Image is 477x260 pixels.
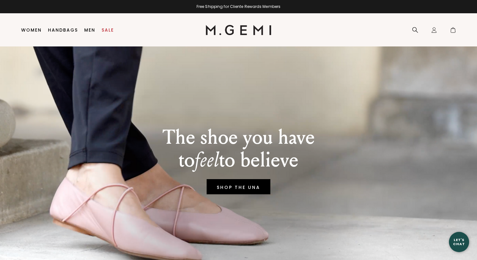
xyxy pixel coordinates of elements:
[84,27,95,33] a: Men
[48,27,78,33] a: Handbags
[206,25,272,35] img: M.Gemi
[162,126,315,149] p: The shoe you have
[449,238,469,246] div: Let's Chat
[207,179,270,194] a: SHOP THE UNA
[162,149,315,172] p: to to believe
[195,148,219,172] em: feel
[102,27,114,33] a: Sale
[21,27,42,33] a: Women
